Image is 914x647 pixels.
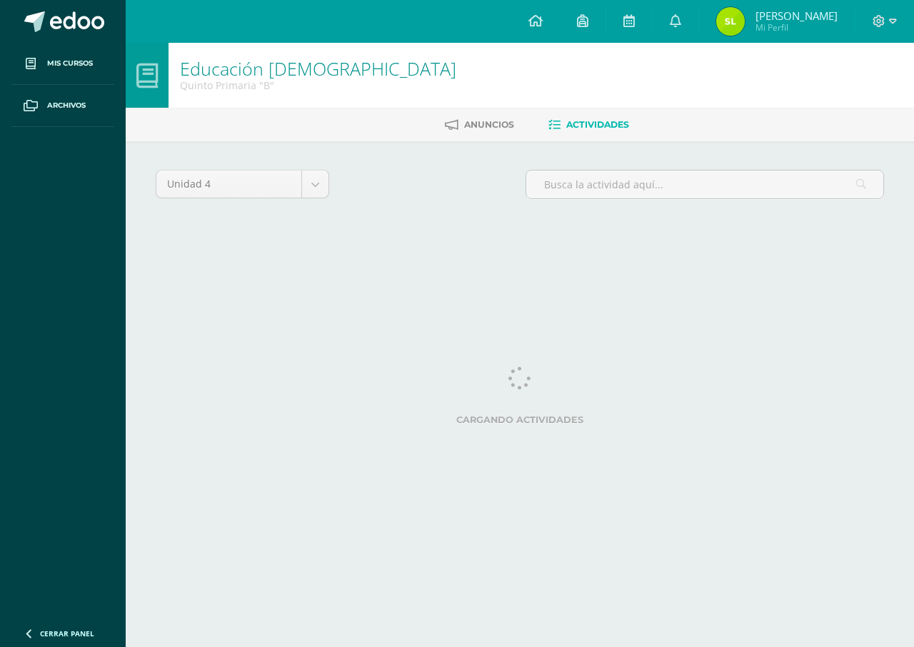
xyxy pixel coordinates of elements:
[156,414,884,425] label: Cargando actividades
[40,628,94,638] span: Cerrar panel
[180,58,456,78] h1: Educación Cristiana
[526,170,883,198] input: Busca la actividad aquí...
[445,113,514,136] a: Anuncios
[548,113,629,136] a: Actividades
[11,43,114,85] a: Mis cursos
[464,119,514,130] span: Anuncios
[11,85,114,127] a: Archivos
[566,119,629,130] span: Actividades
[47,100,86,111] span: Archivos
[180,78,456,92] div: Quinto Primaria 'B'
[156,170,328,198] a: Unidad 4
[755,21,838,34] span: Mi Perfil
[180,56,456,81] a: Educación [DEMOGRAPHIC_DATA]
[716,7,745,36] img: 33177dedb9c015e9fb844d0f067e2225.png
[47,58,93,69] span: Mis cursos
[167,170,291,198] span: Unidad 4
[755,9,838,23] span: [PERSON_NAME]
